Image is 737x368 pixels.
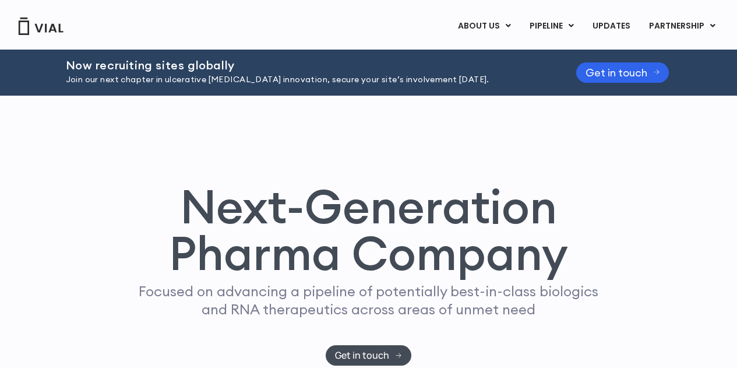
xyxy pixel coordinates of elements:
[335,351,389,360] span: Get in touch
[117,183,621,276] h1: Next-Generation Pharma Company
[576,62,669,83] a: Get in touch
[134,282,604,318] p: Focused on advancing a pipeline of potentially best-in-class biologics and RNA therapeutics acros...
[17,17,64,35] img: Vial Logo
[640,16,725,36] a: PARTNERSHIPMenu Toggle
[449,16,520,36] a: ABOUT USMenu Toggle
[66,73,547,86] p: Join our next chapter in ulcerative [MEDICAL_DATA] innovation, secure your site’s involvement [DA...
[583,16,639,36] a: UPDATES
[520,16,583,36] a: PIPELINEMenu Toggle
[586,68,647,77] span: Get in touch
[66,59,547,72] h2: Now recruiting sites globally
[326,345,411,366] a: Get in touch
